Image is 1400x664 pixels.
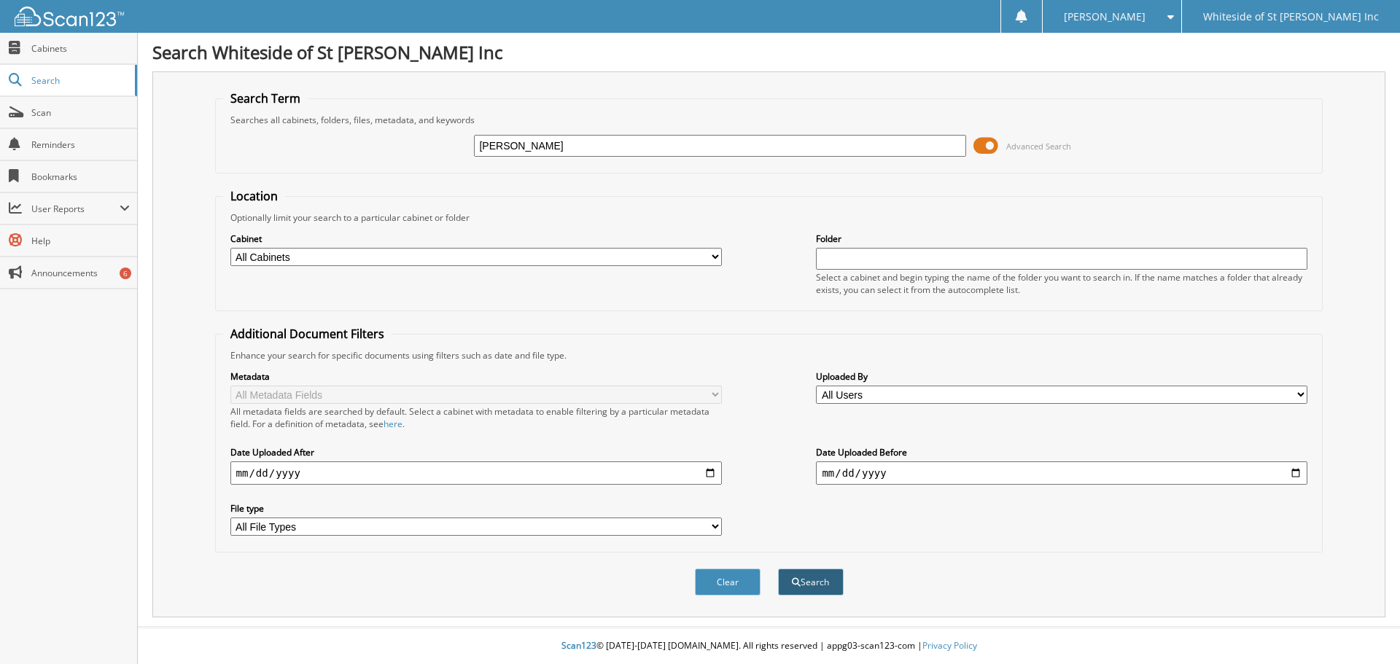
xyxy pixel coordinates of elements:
[31,203,120,215] span: User Reports
[152,40,1385,64] h1: Search Whiteside of St [PERSON_NAME] Inc
[223,114,1315,126] div: Searches all cabinets, folders, files, metadata, and keywords
[31,42,130,55] span: Cabinets
[230,446,722,458] label: Date Uploaded After
[138,628,1400,664] div: © [DATE]-[DATE] [DOMAIN_NAME]. All rights reserved | appg03-scan123-com |
[561,639,596,652] span: Scan123
[816,461,1307,485] input: end
[1203,12,1379,21] span: Whiteside of St [PERSON_NAME] Inc
[1064,12,1146,21] span: [PERSON_NAME]
[816,446,1307,458] label: Date Uploaded Before
[384,418,402,430] a: here
[31,74,128,87] span: Search
[223,188,285,204] legend: Location
[230,370,722,383] label: Metadata
[922,639,977,652] a: Privacy Policy
[223,90,308,106] legend: Search Term
[31,138,130,151] span: Reminders
[230,405,722,430] div: All metadata fields are searched by default. Select a cabinet with metadata to enable filtering b...
[223,326,392,342] legend: Additional Document Filters
[31,267,130,279] span: Announcements
[31,235,130,247] span: Help
[223,349,1315,362] div: Enhance your search for specific documents using filters such as date and file type.
[31,106,130,119] span: Scan
[1006,141,1071,152] span: Advanced Search
[1327,594,1400,664] iframe: Chat Widget
[31,171,130,183] span: Bookmarks
[816,370,1307,383] label: Uploaded By
[120,267,131,279] div: 6
[230,233,722,245] label: Cabinet
[223,211,1315,224] div: Optionally limit your search to a particular cabinet or folder
[816,271,1307,296] div: Select a cabinet and begin typing the name of the folder you want to search in. If the name match...
[816,233,1307,245] label: Folder
[778,569,844,595] button: Search
[230,502,722,515] label: File type
[15,7,124,26] img: scan123-logo-white.svg
[230,461,722,485] input: start
[695,569,761,595] button: Clear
